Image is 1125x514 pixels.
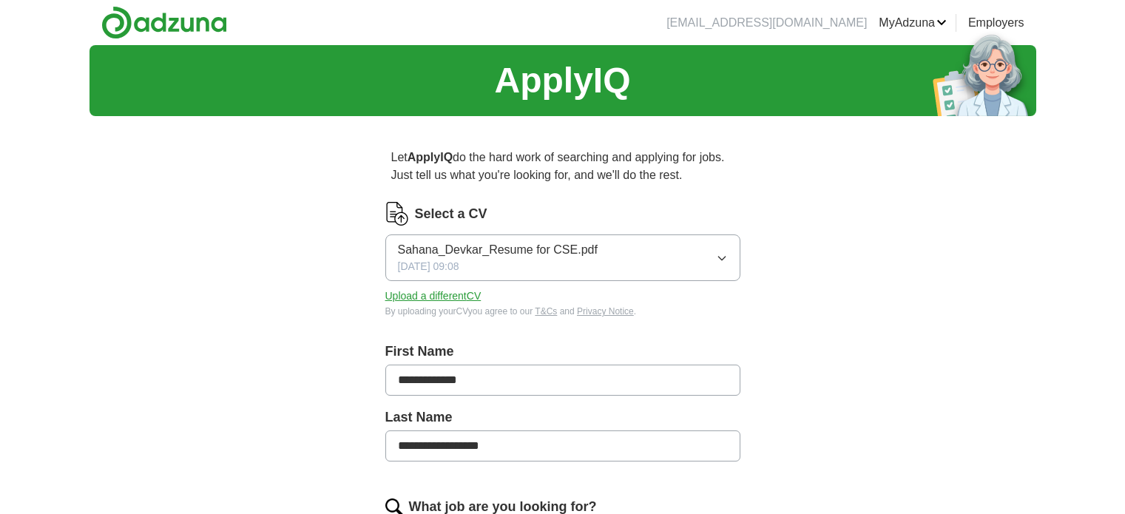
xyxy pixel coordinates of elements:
label: Select a CV [415,204,487,224]
a: MyAdzuna [879,14,947,32]
strong: ApplyIQ [408,151,453,163]
img: CV Icon [385,202,409,226]
a: Privacy Notice [577,306,634,317]
a: Employers [968,14,1024,32]
p: Let do the hard work of searching and applying for jobs. Just tell us what you're looking for, an... [385,143,740,190]
span: [DATE] 09:08 [398,259,459,274]
label: Last Name [385,408,740,427]
div: By uploading your CV you agree to our and . [385,305,740,318]
label: First Name [385,342,740,362]
img: Adzuna logo [101,6,227,39]
span: Sahana_Devkar_Resume for CSE.pdf [398,241,598,259]
a: T&Cs [535,306,557,317]
h1: ApplyIQ [494,54,630,107]
button: Upload a differentCV [385,288,482,304]
li: [EMAIL_ADDRESS][DOMAIN_NAME] [666,14,867,32]
button: Sahana_Devkar_Resume for CSE.pdf[DATE] 09:08 [385,234,740,281]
